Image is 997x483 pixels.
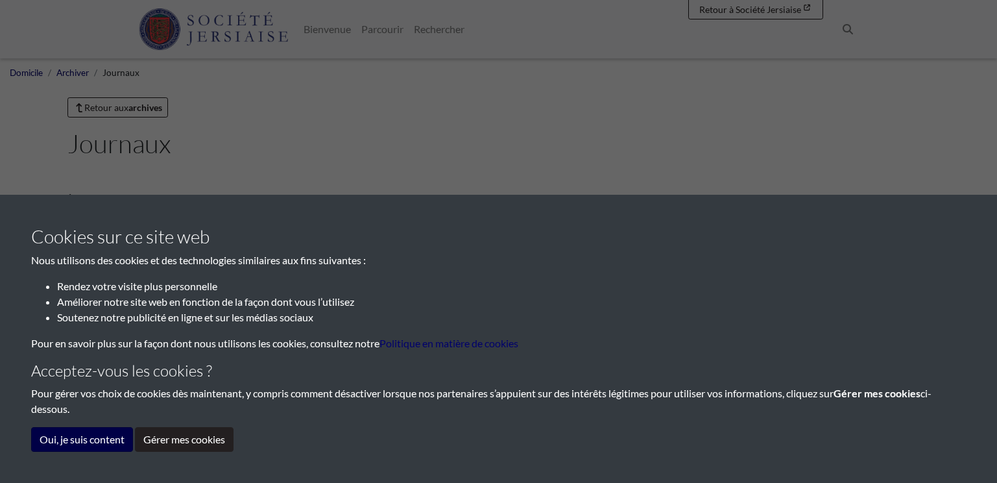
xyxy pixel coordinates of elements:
p: Pour en savoir plus sur la façon dont nous utilisons les cookies, consultez notre [31,336,966,351]
p: Pour gérer vos choix de cookies dès maintenant, y compris comment désactiver lorsque nos partenai... [31,386,966,417]
h4: Acceptez-vous les cookies ? [31,362,966,380]
h3: Cookies sur ce site web [31,226,966,248]
li: Rendez votre visite plus personnelle [57,279,966,294]
p: Nous utilisons des cookies et des technologies similaires aux fins suivantes : [31,253,966,268]
strong: Gérer mes cookies [834,387,920,399]
a: En savoir plus sur les cookies [379,337,518,349]
button: Oui, je suis content [31,427,133,452]
button: Gérer mes cookies [135,427,234,452]
li: Soutenez notre publicité en ligne et sur les médias sociaux [57,310,966,325]
li: Améliorer notre site web en fonction de la façon dont vous l’utilisez [57,294,966,310]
